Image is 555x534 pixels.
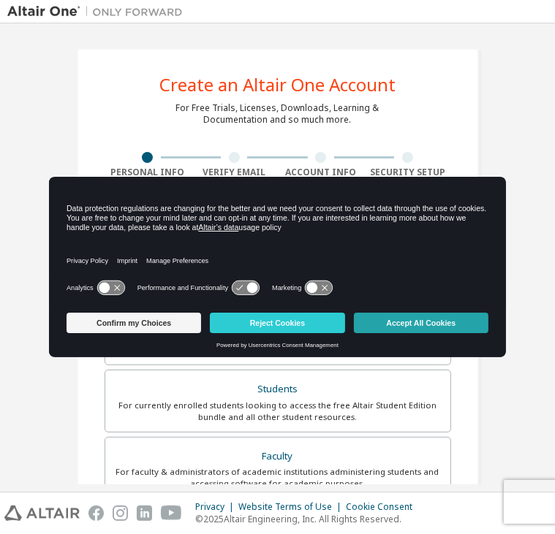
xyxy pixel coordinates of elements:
[137,506,152,521] img: linkedin.svg
[238,501,346,513] div: Website Terms of Use
[105,167,192,178] div: Personal Info
[7,4,190,19] img: Altair One
[176,102,380,126] div: For Free Trials, Licenses, Downloads, Learning & Documentation and so much more.
[278,167,365,178] div: Account Info
[113,506,128,521] img: instagram.svg
[195,501,238,513] div: Privacy
[4,506,80,521] img: altair_logo.svg
[114,466,442,489] div: For faculty & administrators of academic institutions administering students and accessing softwa...
[364,167,451,178] div: Security Setup
[195,513,421,525] p: © 2025 Altair Engineering, Inc. All Rights Reserved.
[114,446,442,467] div: Faculty
[159,76,396,94] div: Create an Altair One Account
[114,400,442,423] div: For currently enrolled students looking to access the free Altair Student Edition bundle and all ...
[88,506,104,521] img: facebook.svg
[161,506,182,521] img: youtube.svg
[346,501,421,513] div: Cookie Consent
[191,167,278,178] div: Verify Email
[114,379,442,400] div: Students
